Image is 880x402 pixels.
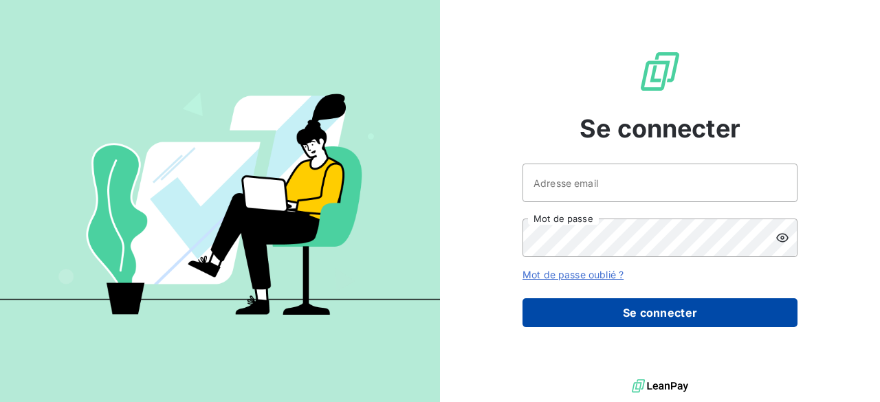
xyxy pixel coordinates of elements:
button: Se connecter [522,298,797,327]
span: Se connecter [580,110,740,147]
a: Mot de passe oublié ? [522,269,624,280]
img: Logo LeanPay [638,49,682,93]
img: logo [632,376,688,397]
input: placeholder [522,164,797,202]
